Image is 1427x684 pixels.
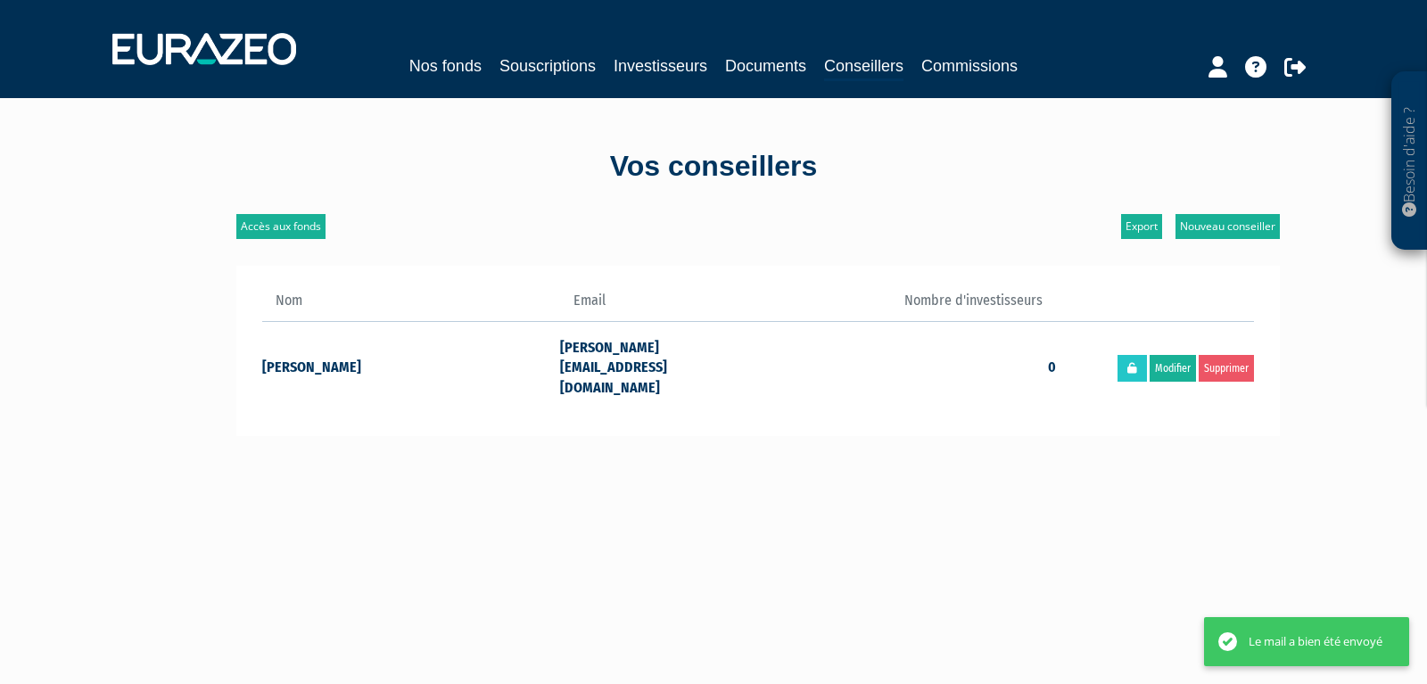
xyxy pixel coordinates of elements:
p: Besoin d'aide ? [1399,81,1420,242]
th: Email [560,291,758,321]
div: Le mail a bien été envoyé [1249,633,1382,651]
td: 0 [758,321,1056,411]
img: 1732889491-logotype_eurazeo_blanc_rvb.png [112,33,296,65]
a: Réinitialiser le mot de passe [1118,355,1147,382]
a: Nouveau conseiller [1175,214,1280,239]
a: Commissions [921,54,1018,78]
td: [PERSON_NAME][EMAIL_ADDRESS][DOMAIN_NAME] [560,321,758,411]
a: Nos fonds [409,54,482,78]
th: Nombre d'investisseurs [758,291,1056,321]
div: Vos conseillers [205,146,1222,187]
a: Investisseurs [614,54,707,78]
a: Accès aux fonds [236,214,326,239]
th: Nom [262,291,560,321]
a: Supprimer [1199,355,1254,382]
a: Export [1121,214,1162,239]
td: [PERSON_NAME] [262,321,560,411]
a: Souscriptions [499,54,596,78]
a: Modifier [1150,355,1196,382]
a: Documents [725,54,806,78]
a: Conseillers [824,54,903,81]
